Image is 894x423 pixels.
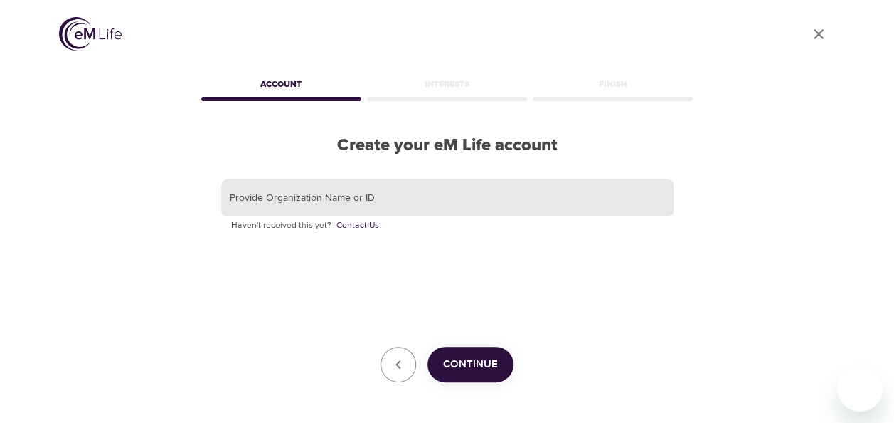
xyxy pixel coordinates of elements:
span: Continue [443,355,498,374]
a: Contact Us [336,219,379,233]
a: close [802,17,836,51]
iframe: Button to launch messaging window [837,366,883,412]
button: Continue [427,347,513,382]
p: Haven't received this yet? [231,219,664,233]
img: logo [59,17,122,51]
h2: Create your eM Life account [198,135,696,156]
